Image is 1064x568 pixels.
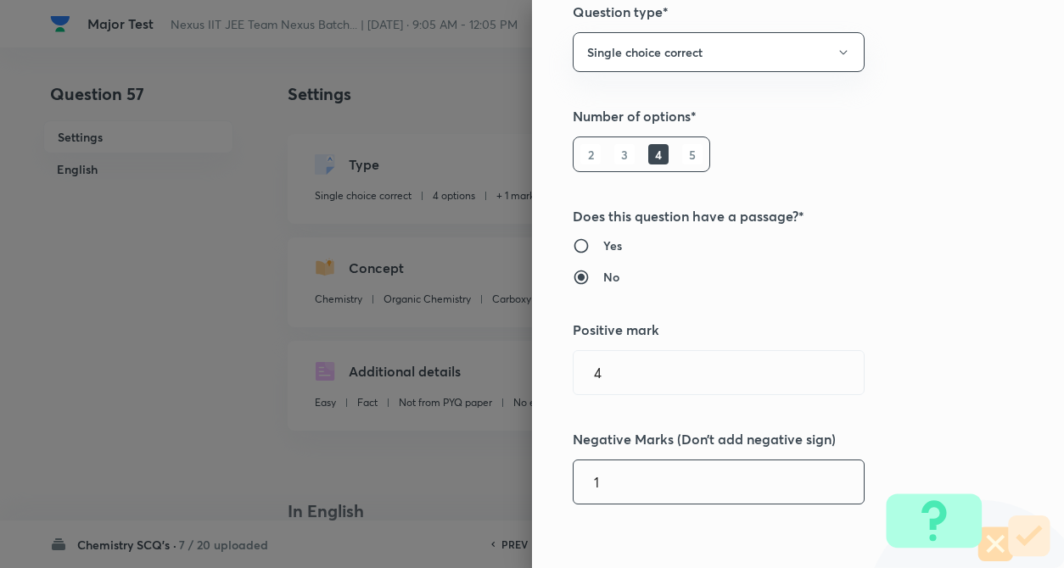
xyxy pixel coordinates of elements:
h6: No [603,268,619,286]
h5: Question type* [573,2,966,22]
h6: Yes [603,237,622,254]
h6: 2 [580,144,601,164]
input: Negative marks [574,460,864,504]
h6: 5 [682,144,703,164]
h6: 4 [648,144,669,164]
h5: Number of options* [573,106,966,126]
h6: 3 [614,144,635,164]
h5: Negative Marks (Don’t add negative sign) [573,429,966,449]
h5: Does this question have a passage?* [573,206,966,226]
button: Single choice correct [573,32,865,72]
h5: Positive mark [573,320,966,340]
input: Positive marks [574,351,864,394]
